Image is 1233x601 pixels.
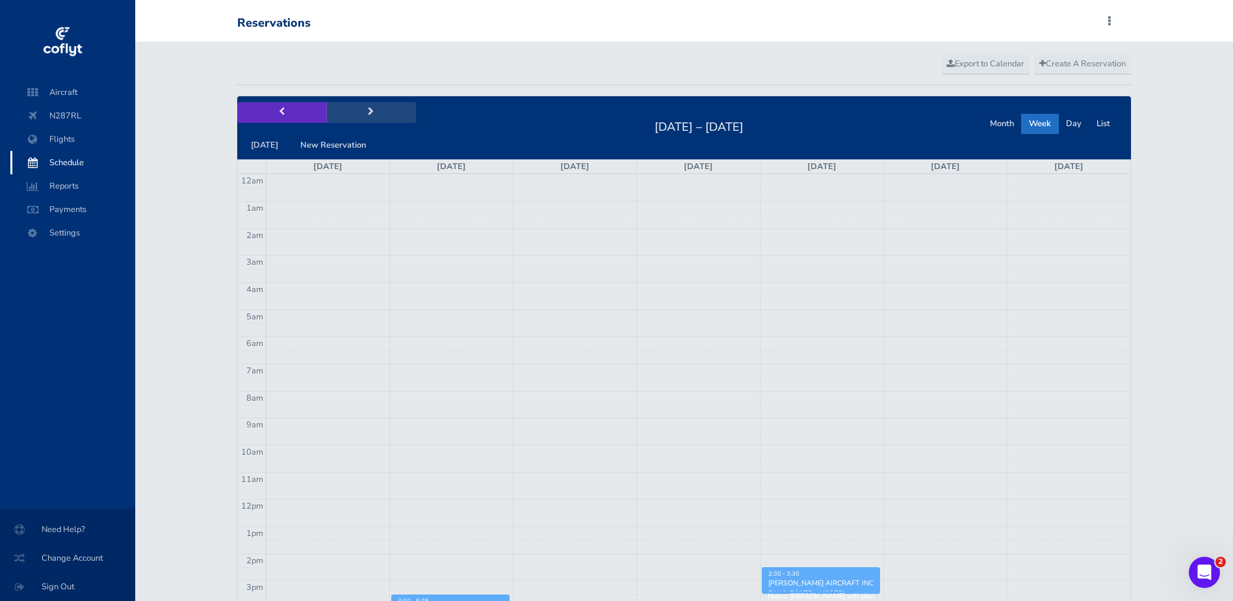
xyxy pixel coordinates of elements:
[313,161,343,172] a: [DATE]
[246,256,263,268] span: 3am
[23,81,122,104] span: Aircraft
[326,102,416,122] button: next
[1033,55,1132,74] a: Create A Reservation
[23,127,122,151] span: Flights
[246,392,263,404] span: 8am
[1089,114,1118,134] button: List
[246,555,263,567] span: 2pm
[246,365,263,377] span: 7am
[947,58,1024,70] span: Export to Calendar
[23,198,122,221] span: Payments
[437,161,466,172] a: [DATE]
[23,151,122,174] span: Schedule
[241,175,263,187] span: 12am
[931,161,960,172] a: [DATE]
[246,419,263,431] span: 9am
[246,528,263,539] span: 1pm
[560,161,590,172] a: [DATE]
[684,161,713,172] a: [DATE]
[982,114,1022,134] button: Month
[23,221,122,245] span: Settings
[1058,114,1089,134] button: Day
[23,104,122,127] span: N287RL
[768,578,874,598] div: [PERSON_NAME] AIRCRAFT INC PA46-500TP - N287RL
[16,575,120,598] span: Sign Out
[1215,557,1226,567] span: 2
[647,116,751,135] h2: [DATE] – [DATE]
[16,518,120,541] span: Need Help?
[241,474,263,485] span: 11am
[292,135,374,155] button: New Reservation
[241,500,263,512] span: 12pm
[237,16,311,31] div: Reservations
[941,55,1030,74] a: Export to Calendar
[1039,58,1126,70] span: Create A Reservation
[246,338,263,349] span: 6am
[807,161,837,172] a: [DATE]
[23,174,122,198] span: Reports
[246,311,263,323] span: 5am
[1054,161,1084,172] a: [DATE]
[1189,557,1220,588] iframe: Intercom live chat
[241,446,263,458] span: 10am
[768,570,799,578] span: 2:30 - 3:30
[237,102,327,122] button: prev
[246,581,263,593] span: 3pm
[246,202,263,214] span: 1am
[1021,114,1059,134] button: Week
[246,230,263,241] span: 2am
[243,135,286,155] button: [DATE]
[246,284,263,295] span: 4am
[41,23,84,62] img: coflyt logo
[16,546,120,570] span: Change Account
